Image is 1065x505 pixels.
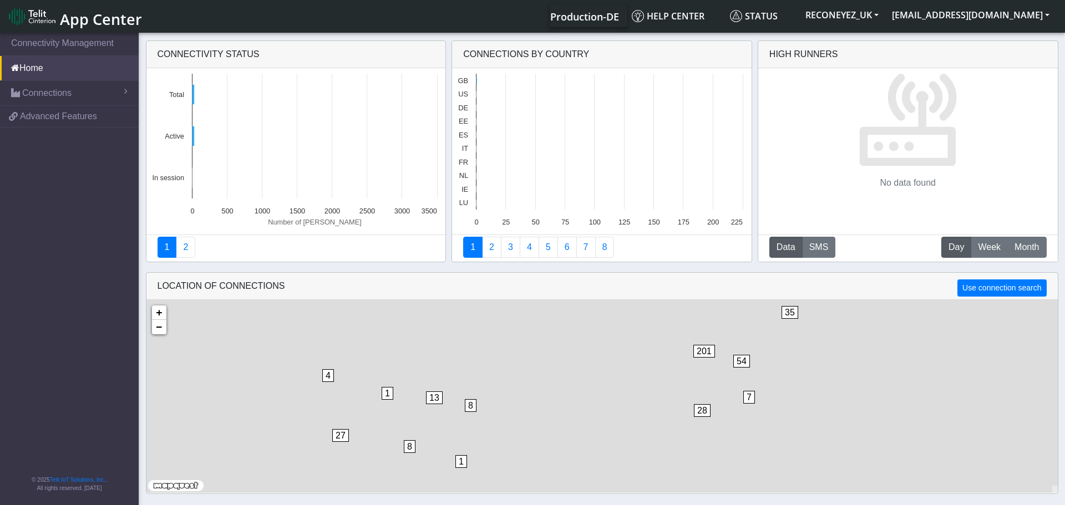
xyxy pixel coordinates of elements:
[459,198,468,207] text: LU
[502,218,510,226] text: 25
[885,5,1056,25] button: [EMAIL_ADDRESS][DOMAIN_NAME]
[465,399,476,412] span: 8
[459,131,468,139] text: ES
[731,218,743,226] text: 225
[769,237,803,258] button: Data
[458,76,469,85] text: GB
[627,5,726,27] a: Help center
[550,5,618,27] a: Your current platform instance
[726,5,799,27] a: Status
[557,237,577,258] a: 14 Days Trend
[158,237,177,258] a: Connectivity status
[858,68,957,167] img: No data found
[458,90,468,98] text: US
[426,391,443,404] span: 13
[152,174,184,182] text: In session
[22,86,72,100] span: Connections
[475,218,479,226] text: 0
[880,176,936,190] p: No data found
[978,241,1001,254] span: Week
[949,241,964,254] span: Day
[60,9,142,29] span: App Center
[404,440,415,453] span: 8
[459,158,468,166] text: FR
[730,10,742,22] img: status.svg
[152,320,166,334] a: Zoom out
[462,144,469,152] text: IT
[799,5,885,25] button: RECONEYEZ_UK
[221,207,233,215] text: 500
[971,237,1008,258] button: Week
[769,48,838,61] div: High Runners
[190,207,194,215] text: 0
[152,305,166,320] a: Zoom in
[322,369,334,382] span: 4
[463,237,483,258] a: Connections By Country
[693,345,715,358] span: 201
[957,279,1046,297] button: Use connection search
[9,4,140,28] a: App Center
[459,117,468,125] text: EE
[733,355,750,368] span: 54
[158,237,435,258] nav: Summary paging
[455,455,467,468] span: 1
[382,387,393,400] span: 1
[550,10,619,23] span: Production-DE
[146,273,1058,300] div: LOCATION OF CONNECTIONS
[359,207,374,215] text: 2500
[455,455,466,488] div: 1
[289,207,305,215] text: 1500
[50,477,105,483] a: Telit IoT Solutions, Inc.
[461,185,468,193] text: IE
[694,404,711,417] span: 28
[648,218,660,226] text: 150
[1007,237,1046,258] button: Month
[9,8,55,25] img: logo-telit-cinterion-gw-new.png
[268,218,362,226] text: Number of [PERSON_NAME]
[463,237,741,258] nav: Summary paging
[632,10,704,22] span: Help center
[539,237,558,258] a: Usage by Carrier
[561,218,569,226] text: 75
[176,237,195,258] a: Deployment status
[459,171,468,180] text: NL
[802,237,836,258] button: SMS
[1015,241,1039,254] span: Month
[165,132,184,140] text: Active
[452,41,752,68] div: Connections By Country
[595,237,615,258] a: Not Connected for 30 days
[20,110,97,123] span: Advanced Features
[707,218,719,226] text: 200
[520,237,539,258] a: Connections By Carrier
[169,90,184,99] text: Total
[482,237,501,258] a: Carrier
[632,10,644,22] img: knowledge.svg
[324,207,339,215] text: 2000
[394,207,409,215] text: 3000
[382,387,393,420] div: 1
[618,218,630,226] text: 125
[146,41,446,68] div: Connectivity status
[501,237,520,258] a: Usage per Country
[254,207,270,215] text: 1000
[730,10,778,22] span: Status
[458,104,468,112] text: DE
[532,218,540,226] text: 50
[332,429,349,442] span: 27
[576,237,596,258] a: Zero Session
[782,306,798,319] span: 35
[941,237,971,258] button: Day
[589,218,601,226] text: 100
[421,207,437,215] text: 3500
[743,391,755,404] span: 7
[678,218,689,226] text: 175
